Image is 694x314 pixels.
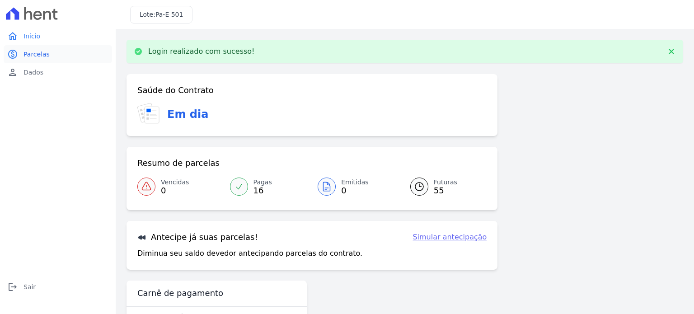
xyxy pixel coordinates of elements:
a: Pagas 16 [225,174,312,199]
span: Pa-E 501 [155,11,183,18]
a: Vencidas 0 [137,174,225,199]
span: Sair [23,282,36,291]
p: Login realizado com sucesso! [148,47,255,56]
a: homeInício [4,27,112,45]
span: 55 [434,187,457,194]
a: paidParcelas [4,45,112,63]
h3: Em dia [167,106,208,122]
span: Dados [23,68,43,77]
i: home [7,31,18,42]
span: 0 [161,187,189,194]
span: Vencidas [161,178,189,187]
span: 0 [341,187,369,194]
h3: Resumo de parcelas [137,158,220,169]
h3: Lote: [140,10,183,19]
span: 16 [253,187,272,194]
h3: Saúde do Contrato [137,85,214,96]
a: personDados [4,63,112,81]
a: Emitidas 0 [312,174,399,199]
a: Futuras 55 [399,174,487,199]
span: Pagas [253,178,272,187]
h3: Carnê de pagamento [137,288,223,299]
h3: Antecipe já suas parcelas! [137,232,258,243]
span: Futuras [434,178,457,187]
i: paid [7,49,18,60]
span: Início [23,32,40,41]
span: Parcelas [23,50,50,59]
span: Emitidas [341,178,369,187]
p: Diminua seu saldo devedor antecipando parcelas do contrato. [137,248,362,259]
a: logoutSair [4,278,112,296]
i: logout [7,281,18,292]
i: person [7,67,18,78]
a: Simular antecipação [413,232,487,243]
